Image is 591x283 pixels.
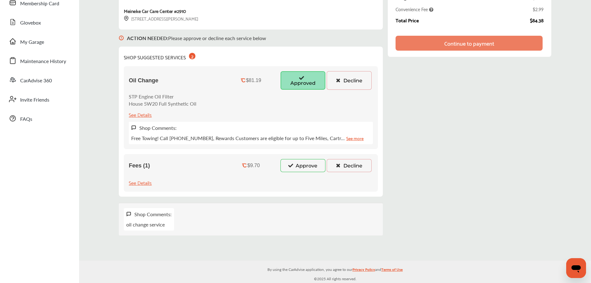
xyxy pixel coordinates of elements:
[20,57,66,66] span: Maintenance History
[246,78,261,83] div: $81.19
[129,162,150,169] span: Fees (1)
[533,6,544,12] div: $2.99
[247,163,260,168] div: $9.70
[189,53,195,59] div: 2
[127,34,168,42] b: ACTION NEEDED :
[20,115,32,123] span: FAQs
[124,15,198,22] div: [STREET_ADDRESS][PERSON_NAME]
[126,221,165,228] p: oil change service
[352,266,375,276] a: Privacy Policy
[6,14,73,30] a: Glovebox
[124,52,195,61] div: SHOP SUGGESTED SERVICES
[396,6,433,12] span: Convenience Fee
[127,34,266,42] p: Please approve or decline each service below
[129,100,196,107] p: House 5W20 Full Synthetic Oil
[129,178,152,187] div: See Details
[124,16,129,21] img: svg+xml;base64,PHN2ZyB3aWR0aD0iMTYiIGhlaWdodD0iMTciIHZpZXdCb3g9IjAgMCAxNiAxNyIgZmlsbD0ibm9uZSIgeG...
[20,38,44,46] span: My Garage
[139,124,177,131] label: Shop Comments:
[124,7,186,15] div: Meineke Car Care Center #2910
[6,91,73,107] a: Invite Friends
[396,17,419,23] div: Total Price
[126,212,131,217] img: svg+xml;base64,PHN2ZyB3aWR0aD0iMTYiIGhlaWdodD0iMTciIHZpZXdCb3g9IjAgMCAxNiAxNyIgZmlsbD0ibm9uZSIgeG...
[20,19,41,27] span: Glovebox
[131,135,364,142] p: Free Towing! Call [PHONE_NUMBER], Rewards Customers are eligible for up to Five Miles, Cartr…
[20,96,49,104] span: Invite Friends
[530,17,544,23] div: $84.38
[134,211,172,218] div: Shop Comments:
[6,33,73,49] a: My Garage
[346,135,364,142] a: See more
[280,159,325,172] button: Approve
[119,30,124,47] img: svg+xml;base64,PHN2ZyB3aWR0aD0iMTYiIGhlaWdodD0iMTciIHZpZXdCb3g9IjAgMCAxNiAxNyIgZmlsbD0ibm9uZSIgeG...
[381,266,403,276] a: Terms of Use
[6,52,73,69] a: Maintenance History
[280,71,325,90] button: Approved
[79,266,591,272] p: By using the CarAdvise application, you agree to our and
[79,261,591,283] div: © 2025 All rights reserved.
[6,72,73,88] a: CarAdvise 360
[129,77,158,84] span: Oil Change
[6,110,73,126] a: FAQs
[327,71,372,90] button: Decline
[20,77,52,85] span: CarAdvise 360
[444,40,494,46] div: Continue to payment
[131,125,136,130] img: svg+xml;base64,PHN2ZyB3aWR0aD0iMTYiIGhlaWdodD0iMTciIHZpZXdCb3g9IjAgMCAxNiAxNyIgZmlsbD0ibm9uZSIgeG...
[129,93,196,100] p: STP Engine Oil Filter
[327,159,372,172] button: Decline
[566,258,586,278] iframe: Button to launch messaging window
[129,110,152,119] div: See Details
